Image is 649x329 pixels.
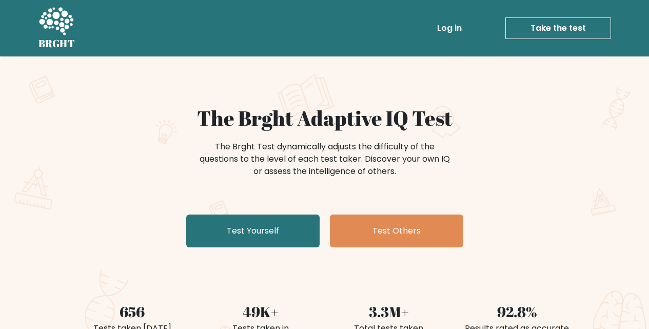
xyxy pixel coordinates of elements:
[74,301,190,322] div: 656
[74,106,575,130] h1: The Brght Adaptive IQ Test
[38,4,75,52] a: BRGHT
[196,141,453,178] div: The Brght Test dynamically adjusts the difficulty of the questions to the level of each test take...
[331,301,447,322] div: 3.3M+
[330,215,463,247] a: Test Others
[505,17,611,39] a: Take the test
[203,301,319,322] div: 49K+
[459,301,575,322] div: 92.8%
[433,18,466,38] a: Log in
[186,215,320,247] a: Test Yourself
[38,37,75,50] h5: BRGHT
